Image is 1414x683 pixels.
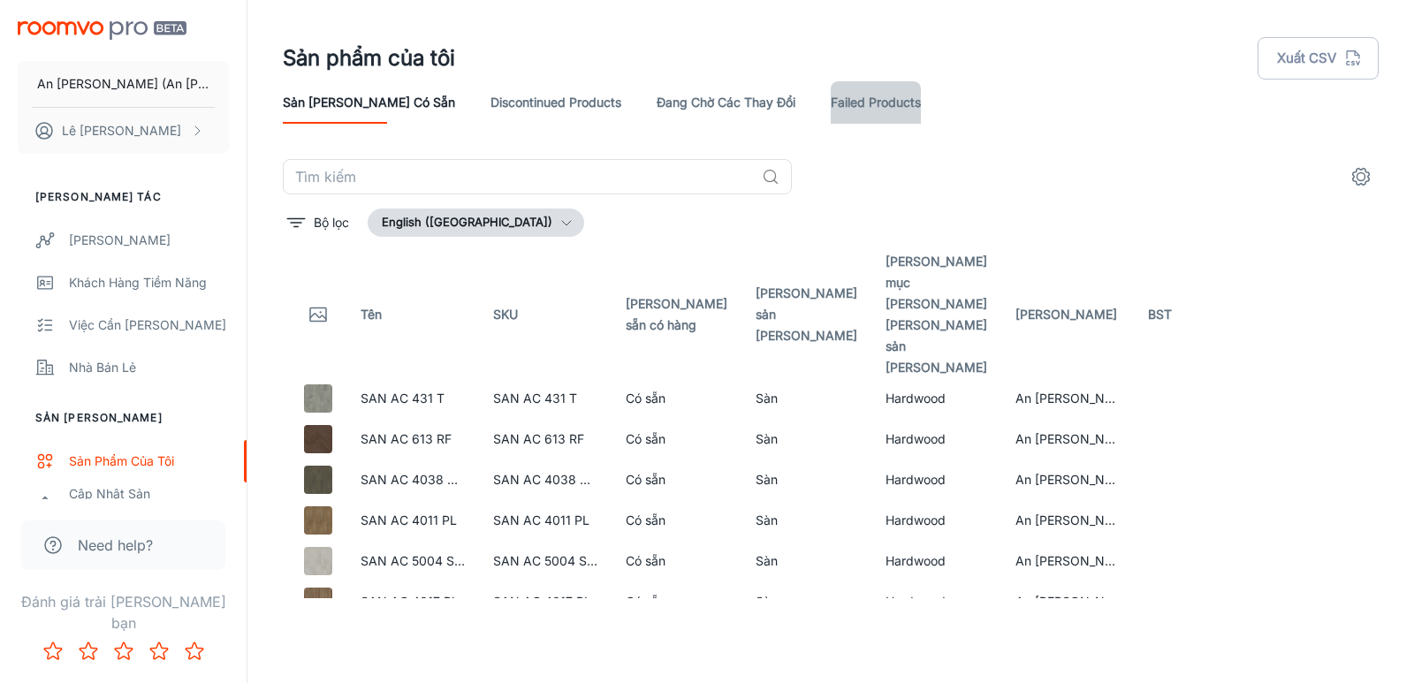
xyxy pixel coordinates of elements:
[612,581,741,622] td: Có sẵn
[308,304,329,325] svg: Thumbnail
[361,594,459,609] a: SAN AC 4017 PL
[69,273,229,292] div: Khách hàng tiềm năng
[741,500,871,541] td: Sàn
[35,634,71,669] button: Rate 1 star
[361,512,457,527] a: SAN AC 4011 PL
[283,209,353,237] button: filter
[346,251,479,378] th: Tên
[1001,378,1134,419] td: An [PERSON_NAME]
[1343,159,1379,194] button: settings
[871,459,1001,500] td: Hardwood
[78,535,153,556] span: Need help?
[871,500,1001,541] td: Hardwood
[18,61,229,107] button: An [PERSON_NAME] (An [PERSON_NAME] - Working Materials)
[741,251,871,378] th: [PERSON_NAME] sản [PERSON_NAME]
[14,591,232,634] p: Đánh giá trải [PERSON_NAME] bạn
[612,541,741,581] td: Có sẵn
[871,419,1001,459] td: Hardwood
[479,419,612,459] td: SAN AC 613 RF
[69,452,229,471] div: Sản phẩm của tôi
[62,121,181,140] p: Lê [PERSON_NAME]
[741,459,871,500] td: Sàn
[69,484,229,523] div: Cập nhật sản [PERSON_NAME]
[368,209,584,237] button: English ([GEOGRAPHIC_DATA])
[831,81,921,124] a: Failed Products
[479,581,612,622] td: SAN AC 4017 PL
[741,378,871,419] td: Sàn
[69,315,229,335] div: Việc cần [PERSON_NAME]
[479,251,612,378] th: SKU
[18,21,186,40] img: Roomvo PRO Beta
[612,500,741,541] td: Có sẵn
[479,378,612,419] td: SAN AC 431 T
[283,159,755,194] input: Tìm kiếm
[69,358,229,377] div: Nhà bán lẻ
[871,378,1001,419] td: Hardwood
[361,472,478,487] a: SAN AC 4038 SMM
[283,81,455,124] a: Sản [PERSON_NAME] có sẵn
[490,81,621,124] a: Discontinued Products
[361,553,477,568] a: SAN AC 5004 SMM
[314,213,349,232] p: Bộ lọc
[479,459,612,500] td: SAN AC 4038 SMM
[871,251,1001,378] th: [PERSON_NAME] mục [PERSON_NAME] [PERSON_NAME] sản [PERSON_NAME]
[612,419,741,459] td: Có sẵn
[69,231,229,250] div: [PERSON_NAME]
[1001,419,1134,459] td: An [PERSON_NAME]
[657,81,795,124] a: Đang chờ các thay đổi
[1001,500,1134,541] td: An [PERSON_NAME]
[177,634,212,669] button: Rate 5 star
[871,581,1001,622] td: Hardwood
[37,74,209,94] p: An [PERSON_NAME] (An [PERSON_NAME] - Working Materials)
[741,541,871,581] td: Sàn
[18,108,229,154] button: Lê [PERSON_NAME]
[612,251,741,378] th: [PERSON_NAME] sẵn có hàng
[361,391,445,406] a: SAN AC 431 T
[1001,251,1134,378] th: [PERSON_NAME]
[871,541,1001,581] td: Hardwood
[741,419,871,459] td: Sàn
[141,634,177,669] button: Rate 4 star
[1001,541,1134,581] td: An [PERSON_NAME]
[1001,459,1134,500] td: An [PERSON_NAME]
[612,459,741,500] td: Có sẵn
[741,581,871,622] td: Sàn
[479,500,612,541] td: SAN AC 4011 PL
[71,634,106,669] button: Rate 2 star
[479,541,612,581] td: SAN AC 5004 SMM
[612,378,741,419] td: Có sẵn
[1134,251,1266,378] th: BST
[106,634,141,669] button: Rate 3 star
[283,42,455,74] h1: Sản phẩm của tôi
[1258,37,1379,80] button: Xuất CSV
[1001,581,1134,622] td: An [PERSON_NAME]
[361,431,452,446] a: SAN AC 613 RF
